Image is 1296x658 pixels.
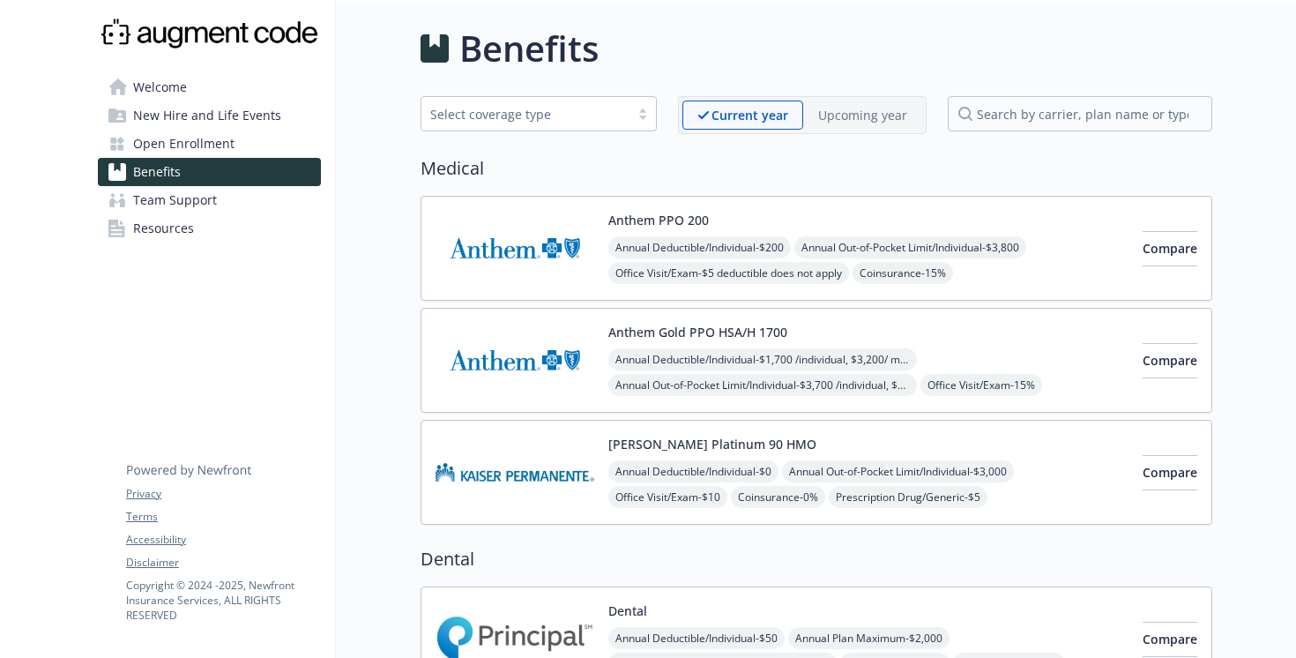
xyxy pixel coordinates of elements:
a: Resources [98,214,321,243]
button: Compare [1143,343,1197,378]
span: Resources [133,214,194,243]
p: Current year [711,106,788,124]
span: Annual Deductible/Individual - $50 [608,627,785,649]
span: Compare [1143,464,1197,481]
button: Anthem PPO 200 [608,211,709,229]
a: Terms [126,509,320,525]
button: Compare [1143,455,1197,490]
h1: Benefits [459,22,599,75]
span: Office Visit/Exam - $5 deductible does not apply [608,262,849,284]
span: Coinsurance - 15% [853,262,953,284]
button: Anthem Gold PPO HSA/H 1700 [608,323,787,341]
img: Kaiser Permanente Insurance Company carrier logo [436,435,594,510]
h2: Dental [421,546,1212,572]
a: Open Enrollment [98,130,321,158]
a: Benefits [98,158,321,186]
span: Annual Deductible/Individual - $1,700 /individual, $3,200/ member [608,348,917,370]
span: Prescription Drug/Generic - $5 [829,486,987,508]
span: Benefits [133,158,181,186]
span: Annual Deductible/Individual - $0 [608,460,778,482]
span: Welcome [133,73,187,101]
span: Open Enrollment [133,130,235,158]
input: search by carrier, plan name or type [948,96,1212,131]
span: Annual Plan Maximum - $2,000 [788,627,950,649]
button: Compare [1143,622,1197,657]
p: Copyright © 2024 - 2025 , Newfront Insurance Services, ALL RIGHTS RESERVED [126,578,320,623]
a: Disclaimer [126,555,320,571]
span: Annual Deductible/Individual - $200 [608,236,791,258]
a: Accessibility [126,532,320,548]
a: Welcome [98,73,321,101]
button: Dental [608,602,647,620]
span: Compare [1143,240,1197,257]
h2: Medical [421,155,1212,182]
span: Compare [1143,352,1197,369]
a: New Hire and Life Events [98,101,321,130]
span: Compare [1143,631,1197,647]
span: Team Support [133,186,217,214]
div: Select coverage type [430,105,621,123]
span: Annual Out-of-Pocket Limit/Individual - $3,800 [794,236,1026,258]
a: Team Support [98,186,321,214]
a: Privacy [126,486,320,502]
p: Upcoming year [818,106,907,124]
img: Anthem Blue Cross carrier logo [436,323,594,398]
button: Compare [1143,231,1197,266]
span: Annual Out-of-Pocket Limit/Individual - $3,000 [782,460,1014,482]
img: Anthem Blue Cross carrier logo [436,211,594,286]
span: Office Visit/Exam - 15% [920,374,1042,396]
span: Office Visit/Exam - $10 [608,486,727,508]
span: New Hire and Life Events [133,101,281,130]
button: [PERSON_NAME] Platinum 90 HMO [608,435,816,453]
span: Annual Out-of-Pocket Limit/Individual - $3,700 /individual, $3,700/ member [608,374,917,396]
span: Coinsurance - 0% [731,486,825,508]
